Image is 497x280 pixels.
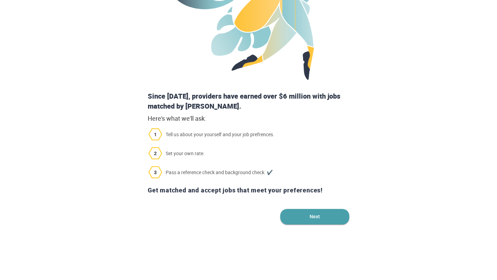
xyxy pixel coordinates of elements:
button: Next [280,209,349,224]
img: 3 [148,166,162,178]
span: 3 [148,169,162,176]
img: 1 [148,128,162,140]
span: Tell us about your yourself and your job prefrences. [145,128,352,140]
span: Set your own rate. [145,147,352,159]
div: Since [DATE], providers have earned over $6 million with jobs matched by [PERSON_NAME]. [145,91,352,111]
div: Get matched and accept jobs that meet your preferences! [145,182,352,198]
span: 2 [148,150,162,157]
span: Pass a reference check and background check. ✔️ [145,166,352,178]
img: 2 [148,147,162,159]
span: 1 [148,131,162,138]
div: Here's what we'll ask: [145,114,352,123]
